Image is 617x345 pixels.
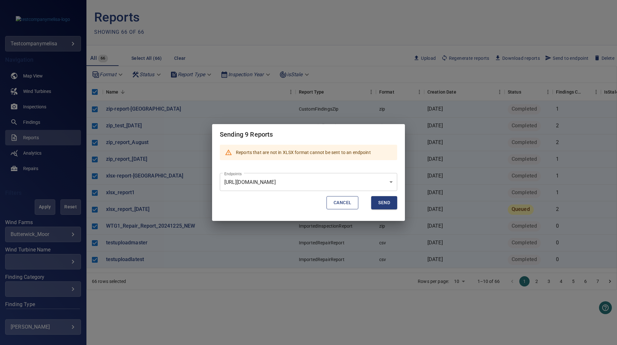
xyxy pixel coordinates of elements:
span: Cancel [334,199,351,207]
h2: Sending 9 Reports [212,124,405,145]
div: [URL][DOMAIN_NAME] [220,173,397,191]
div: Reports that are not in XLSX format cannot be sent to an endpoint [236,147,371,158]
label: Endpoints [224,171,242,177]
span: Send [378,199,390,207]
button: Cancel [326,196,358,209]
button: Send [371,196,397,209]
